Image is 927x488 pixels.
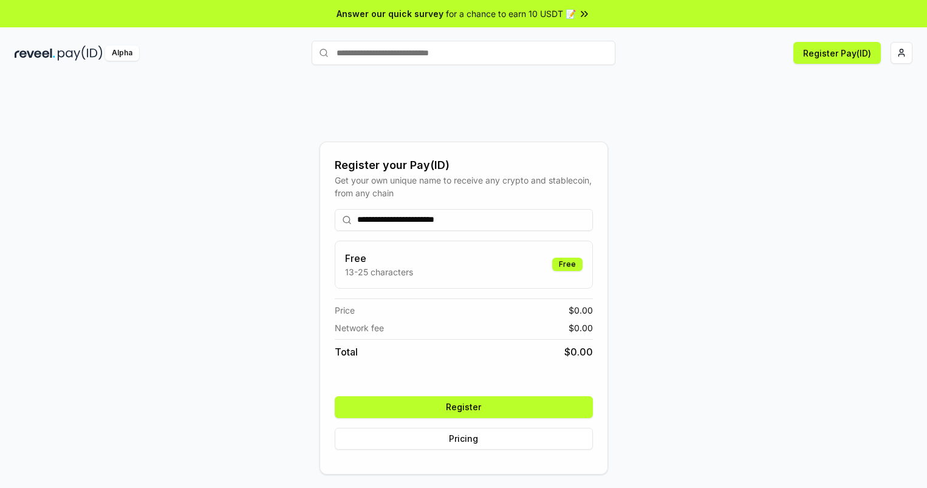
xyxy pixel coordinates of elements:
[345,251,413,266] h3: Free
[446,7,576,20] span: for a chance to earn 10 USDT 📝
[335,396,593,418] button: Register
[569,321,593,334] span: $ 0.00
[335,304,355,317] span: Price
[105,46,139,61] div: Alpha
[345,266,413,278] p: 13-25 characters
[335,157,593,174] div: Register your Pay(ID)
[569,304,593,317] span: $ 0.00
[793,42,881,64] button: Register Pay(ID)
[337,7,443,20] span: Answer our quick survey
[335,345,358,359] span: Total
[58,46,103,61] img: pay_id
[552,258,583,271] div: Free
[335,174,593,199] div: Get your own unique name to receive any crypto and stablecoin, from any chain
[564,345,593,359] span: $ 0.00
[335,428,593,450] button: Pricing
[335,321,384,334] span: Network fee
[15,46,55,61] img: reveel_dark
